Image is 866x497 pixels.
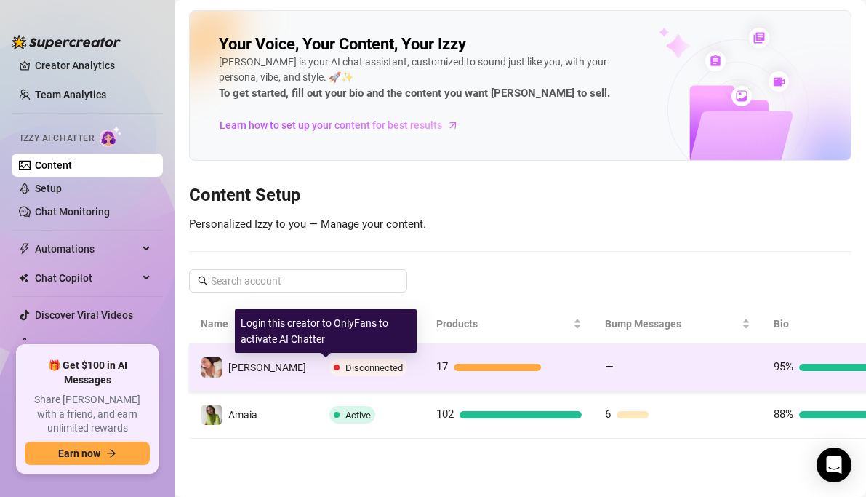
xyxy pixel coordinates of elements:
span: arrow-right [106,448,116,458]
span: Izzy AI Chatter [20,132,94,146]
span: Personalized Izzy to you — Manage your content. [189,218,426,231]
span: Products [436,316,570,332]
strong: To get started, fill out your bio and the content you want [PERSON_NAME] to sell. [219,87,610,100]
img: logo-BBDzfeDw.svg [12,35,121,49]
span: Bump Messages [605,316,739,332]
span: Earn now [58,448,100,459]
span: 102 [436,407,454,421]
span: search [198,276,208,286]
th: Bump Messages [593,304,762,344]
span: 88% [774,407,793,421]
span: Learn how to set up your content for best results [220,117,442,133]
img: Taylor [201,357,222,378]
div: Login this creator to OnlyFans to activate AI Chatter [235,309,417,353]
a: Settings [35,338,73,350]
span: [PERSON_NAME] [228,362,306,373]
span: Chat Copilot [35,266,138,290]
a: Discover Viral Videos [35,309,133,321]
div: Open Intercom Messenger [817,448,851,482]
a: Team Analytics [35,89,106,100]
a: Chat Monitoring [35,206,110,218]
span: Disconnected [345,362,403,373]
span: 95% [774,360,793,373]
span: Amaia [228,409,257,421]
a: Setup [35,183,62,194]
th: Name [189,304,318,344]
h2: Your Voice, Your Content, Your Izzy [219,34,466,55]
button: Earn nowarrow-right [25,442,150,465]
th: Products [425,304,593,344]
img: Chat Copilot [19,273,28,283]
th: Status [318,304,425,344]
img: ai-chatter-content-library-cLFOSyPT.png [625,12,851,160]
span: 🎁 Get $100 in AI Messages [25,359,150,387]
a: Learn how to set up your content for best results [219,114,470,137]
span: 17 [436,360,448,373]
input: Search account [211,273,387,289]
span: thunderbolt [19,243,31,255]
span: Automations [35,237,138,261]
span: 6 [605,407,611,421]
span: — [605,360,614,373]
a: Creator Analytics [35,54,151,77]
img: Amaia [201,405,222,425]
img: AI Chatter [100,126,122,147]
div: [PERSON_NAME] is your AI chat assistant, customized to sound just like you, with your persona, vi... [219,55,641,103]
span: Share [PERSON_NAME] with a friend, and earn unlimited rewards [25,393,150,436]
span: arrow-right [446,118,460,132]
h3: Content Setup [189,184,851,207]
a: Content [35,159,72,171]
span: Active [345,410,371,421]
span: Name [201,316,294,332]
